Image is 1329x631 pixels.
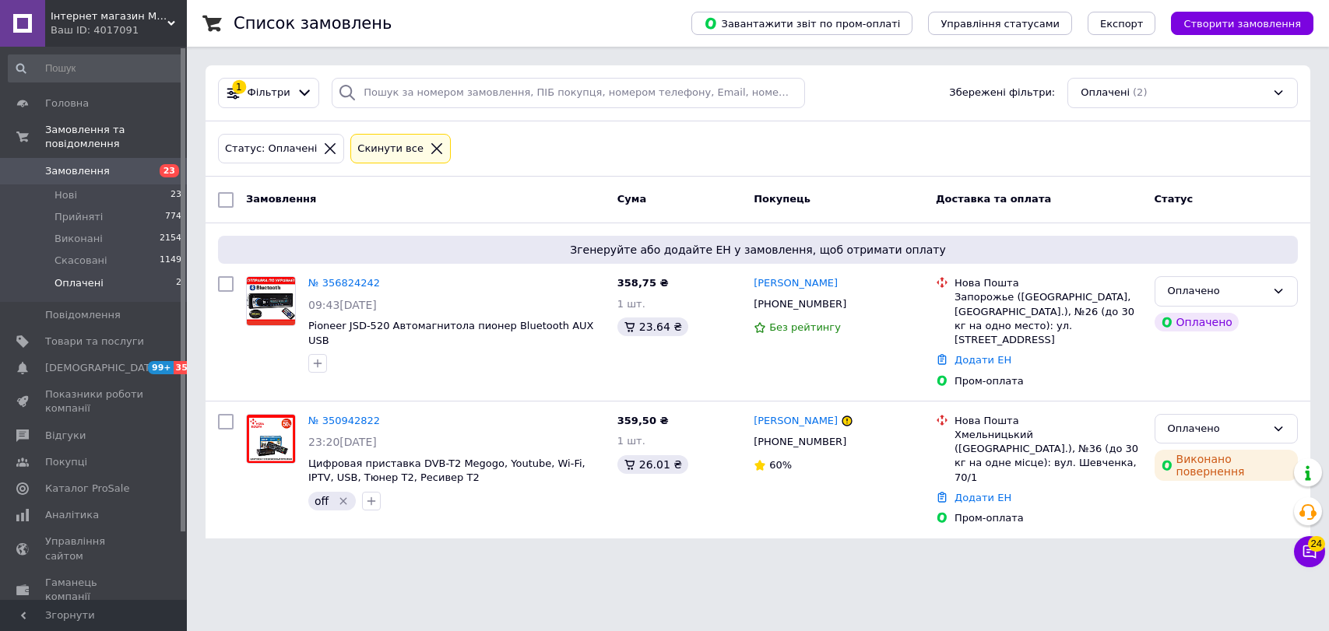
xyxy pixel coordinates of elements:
div: Оплачено [1168,421,1266,437]
div: Хмельницький ([GEOGRAPHIC_DATA].), №36 (до 30 кг на одне місце): вул. Шевченка, 70/1 [955,428,1142,485]
span: Повідомлення [45,308,121,322]
span: Згенеруйте або додайте ЕН у замовлення, щоб отримати оплату [224,242,1292,258]
span: Прийняті [54,210,103,224]
a: Фото товару [246,276,296,326]
div: Нова Пошта [955,414,1142,428]
span: 24 [1308,536,1325,552]
span: 23 [171,188,181,202]
a: [PERSON_NAME] [754,276,838,291]
span: Збережені фільтри: [949,86,1055,100]
span: Каталог ProSale [45,482,129,496]
span: Відгуки [45,429,86,443]
span: 23 [160,164,179,177]
div: Оплачено [1168,283,1266,300]
div: Нова Пошта [955,276,1142,290]
div: Статус: Оплачені [222,141,320,157]
a: Цифровая приставка DVB-T2 Megogo, Youtube, Wi-Fi, IPTV, USB, Тюнер Т2, Ресивер Т2 [308,457,585,484]
span: 09:43[DATE] [308,299,377,311]
div: 23.64 ₴ [617,317,688,336]
span: 1 шт. [617,298,645,310]
div: Пром-оплата [955,374,1142,388]
span: Статус [1155,193,1194,205]
a: [PERSON_NAME] [754,414,838,429]
span: Управління статусами [940,18,1060,30]
div: 1 [232,80,246,94]
span: Покупці [45,455,87,469]
span: Гаманець компанії [45,576,144,604]
h1: Список замовлень [234,14,392,33]
svg: Видалити мітку [337,495,350,507]
span: Фільтри [248,86,290,100]
input: Пошук за номером замовлення, ПІБ покупця, номером телефону, Email, номером накладної [332,78,805,108]
span: Завантажити звіт по пром-оплаті [704,16,900,30]
span: Головна [45,96,89,110]
span: 1 шт. [617,435,645,447]
a: № 356824242 [308,277,380,289]
button: Завантажити звіт по пром-оплаті [691,12,912,35]
div: Пром-оплата [955,511,1142,525]
span: 1149 [160,254,181,268]
div: [PHONE_NUMBER] [751,432,849,452]
a: Pioneer JSD-520 Автомагнитола пионер Bluetooth AUX USB [308,320,593,346]
div: 26.01 ₴ [617,455,688,474]
span: Показники роботи компанії [45,387,144,415]
span: Доставка та оплата [936,193,1051,205]
span: Без рейтингу [769,321,841,333]
span: 359,50 ₴ [617,415,669,426]
span: 2154 [160,232,181,246]
button: Управління статусами [928,12,1072,35]
div: Запорожье ([GEOGRAPHIC_DATA], [GEOGRAPHIC_DATA].), №26 (до 30 кг на одно место): ул. [STREET_ADDR... [955,290,1142,347]
span: off [315,495,329,507]
span: [DEMOGRAPHIC_DATA] [45,361,160,375]
span: Аналітика [45,508,99,522]
button: Експорт [1088,12,1156,35]
span: Нові [54,188,77,202]
input: Пошук [8,54,183,82]
span: Створити замовлення [1183,18,1301,30]
span: 774 [165,210,181,224]
span: 358,75 ₴ [617,277,669,289]
span: (2) [1133,86,1147,98]
span: 23:20[DATE] [308,436,377,448]
span: 60% [769,459,792,471]
span: 99+ [148,361,174,374]
img: Фото товару [247,415,295,462]
button: Створити замовлення [1171,12,1313,35]
div: Виконано повернення [1155,450,1298,481]
span: Скасовані [54,254,107,268]
span: Експорт [1100,18,1144,30]
span: Cума [617,193,646,205]
span: Оплачені [54,276,104,290]
div: Cкинути все [354,141,427,157]
div: Ваш ID: 4017091 [51,23,187,37]
a: Додати ЕН [955,354,1011,366]
span: Покупець [754,193,810,205]
span: Виконані [54,232,103,246]
span: Інтернет магазин M-TEXNO [51,9,167,23]
a: Фото товару [246,414,296,464]
span: Замовлення [246,193,316,205]
span: Управління сайтом [45,535,144,563]
span: Замовлення [45,164,110,178]
div: Оплачено [1155,313,1239,331]
a: Створити замовлення [1155,17,1313,29]
img: Фото товару [247,277,295,325]
div: [PHONE_NUMBER] [751,294,849,314]
span: 2 [176,276,181,290]
span: Оплачені [1081,86,1130,100]
a: № 350942822 [308,415,380,426]
span: Замовлення та повідомлення [45,123,187,151]
span: Товари та послуги [45,335,144,349]
a: Додати ЕН [955,492,1011,503]
span: 35 [174,361,192,374]
button: Чат з покупцем24 [1294,536,1325,567]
